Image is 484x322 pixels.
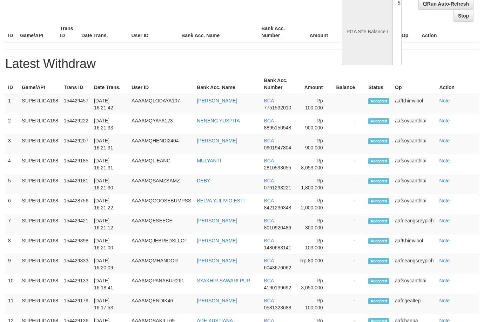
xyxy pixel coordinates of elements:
[5,294,19,314] td: 11
[91,214,129,234] td: [DATE] 16:21:12
[129,194,194,214] td: AAAAMQGOOSEBUMPSS
[439,98,450,103] a: Note
[264,178,274,183] span: BCA
[368,218,389,224] span: Accepted
[197,218,237,223] a: [PERSON_NAME]
[5,194,19,214] td: 6
[91,154,129,174] td: [DATE] 16:21:31
[197,258,237,263] a: [PERSON_NAME]
[61,274,91,294] td: 154429133
[194,74,261,94] th: Bank Acc. Name
[61,74,91,94] th: Trans ID
[264,298,274,303] span: BCA
[197,138,237,143] a: [PERSON_NAME]
[334,194,366,214] td: -
[439,178,450,183] a: Note
[392,114,437,134] td: aafsoycanthlai
[264,165,291,170] span: 2810593655
[334,174,366,194] td: -
[5,22,17,42] th: ID
[334,134,366,154] td: -
[91,94,129,114] td: [DATE] 16:21:42
[334,254,366,274] td: -
[197,158,221,163] a: MULYANTI
[5,254,19,274] td: 9
[298,22,338,42] th: Amount
[365,74,392,94] th: Status
[334,214,366,234] td: -
[295,234,333,254] td: Rp 103,000
[368,258,389,264] span: Accepted
[129,114,194,134] td: AAAAMQYAYA123
[368,178,389,184] span: Accepted
[334,274,366,294] td: -
[264,105,291,110] span: 7751532010
[264,238,274,243] span: BCA
[453,10,473,22] a: Stop
[334,234,366,254] td: -
[5,94,19,114] td: 1
[439,118,450,123] a: Note
[57,22,79,42] th: Trans ID
[19,94,61,114] td: SUPERLIGA168
[197,198,244,203] a: BELVA YULIVIO ESTI
[5,57,479,71] h1: Latest Withdraw
[368,278,389,284] span: Accepted
[61,194,91,214] td: 154428756
[392,134,437,154] td: aafsoycanthlai
[5,234,19,254] td: 8
[5,274,19,294] td: 10
[5,154,19,174] td: 4
[129,154,194,174] td: AAAAMQLIEANG
[368,158,389,164] span: Accepted
[179,22,258,42] th: Bank Acc. Name
[392,274,437,294] td: aafsoycanthlai
[264,265,291,270] span: 6043676062
[19,234,61,254] td: SUPERLIGA168
[334,294,366,314] td: -
[79,22,129,42] th: Date Trans.
[399,22,419,42] th: Op
[295,214,333,234] td: Rp 300,000
[61,234,91,254] td: 154429398
[197,118,240,123] a: NENENG YUSPITA
[368,298,389,304] span: Accepted
[295,154,333,174] td: Rp 8,053,000
[264,205,291,210] span: 8421236348
[295,174,333,194] td: Rp 1,800,000
[264,278,274,283] span: BCA
[295,274,333,294] td: Rp 3,050,000
[91,234,129,254] td: [DATE] 16:21:00
[334,154,366,174] td: -
[392,294,437,314] td: aafngealtep
[91,294,129,314] td: [DATE] 16:17:53
[129,214,194,234] td: AAAAMQESEECE
[419,22,479,42] th: Action
[264,285,291,290] span: 4190139692
[197,238,237,243] a: [PERSON_NAME]
[295,254,333,274] td: Rp 80,000
[368,238,389,244] span: Accepted
[439,158,450,163] a: Note
[5,174,19,194] td: 5
[19,174,61,194] td: SUPERLIGA168
[334,74,366,94] th: Balance
[439,238,450,243] a: Note
[264,145,291,150] span: 0901947804
[439,198,450,203] a: Note
[264,138,274,143] span: BCA
[19,154,61,174] td: SUPERLIGA168
[19,214,61,234] td: SUPERLIGA168
[439,278,450,283] a: Note
[129,74,194,94] th: User ID
[91,134,129,154] td: [DATE] 16:21:31
[264,158,274,163] span: BCA
[295,134,333,154] td: Rp 900,000
[197,98,237,103] a: [PERSON_NAME]
[5,134,19,154] td: 3
[338,22,375,42] th: Balance
[129,234,194,254] td: AAAAMQJEBREDSLLOT
[61,134,91,154] td: 154429207
[439,298,450,303] a: Note
[392,214,437,234] td: aafneangsreypich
